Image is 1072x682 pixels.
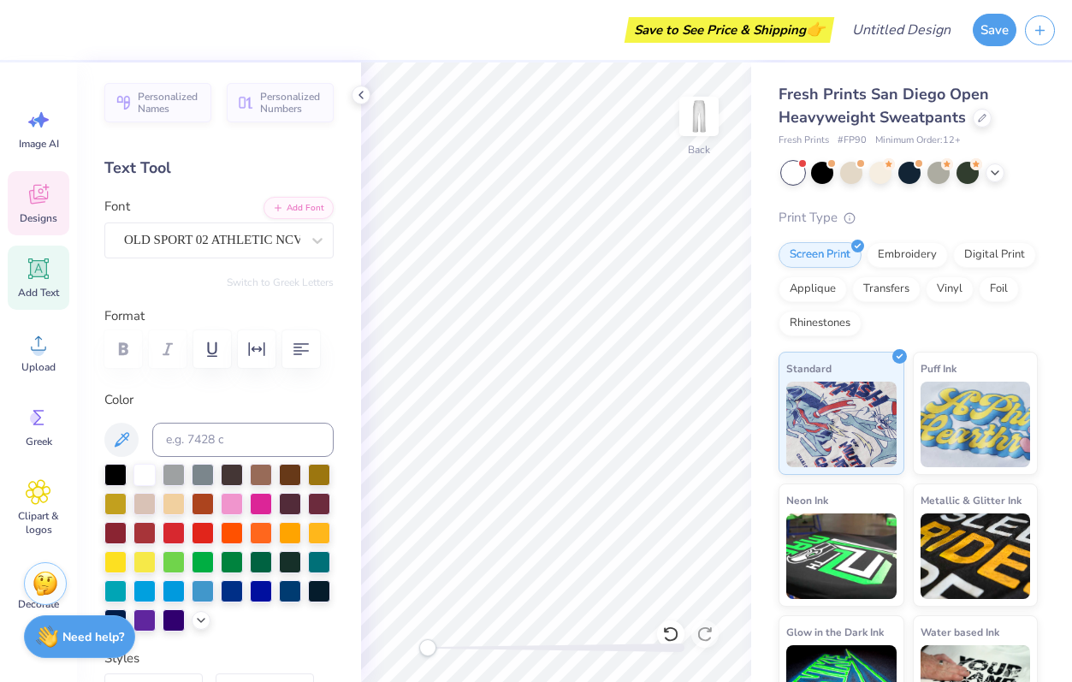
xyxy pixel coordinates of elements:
[629,17,830,43] div: Save to See Price & Shipping
[104,197,130,216] label: Font
[779,208,1038,228] div: Print Type
[18,597,59,611] span: Decorate
[104,390,334,410] label: Color
[786,491,828,509] span: Neon Ink
[786,382,897,467] img: Standard
[852,276,921,302] div: Transfers
[138,91,201,115] span: Personalized Names
[786,513,897,599] img: Neon Ink
[419,639,436,656] div: Accessibility label
[921,623,999,641] span: Water based Ink
[838,13,964,47] input: Untitled Design
[875,133,961,148] span: Minimum Order: 12 +
[921,382,1031,467] img: Puff Ink
[786,623,884,641] span: Glow in the Dark Ink
[921,359,957,377] span: Puff Ink
[264,197,334,219] button: Add Font
[779,276,847,302] div: Applique
[779,242,862,268] div: Screen Print
[260,91,323,115] span: Personalized Numbers
[786,359,832,377] span: Standard
[979,276,1019,302] div: Foil
[867,242,948,268] div: Embroidery
[20,211,57,225] span: Designs
[227,83,334,122] button: Personalized Numbers
[227,276,334,289] button: Switch to Greek Letters
[19,137,59,151] span: Image AI
[921,491,1022,509] span: Metallic & Glitter Ink
[62,629,124,645] strong: Need help?
[21,360,56,374] span: Upload
[926,276,974,302] div: Vinyl
[973,14,1016,46] button: Save
[921,513,1031,599] img: Metallic & Glitter Ink
[682,99,716,133] img: Back
[104,306,334,326] label: Format
[779,84,989,128] span: Fresh Prints San Diego Open Heavyweight Sweatpants
[152,423,334,457] input: e.g. 7428 c
[104,157,334,180] div: Text Tool
[838,133,867,148] span: # FP90
[10,509,67,537] span: Clipart & logos
[26,435,52,448] span: Greek
[953,242,1036,268] div: Digital Print
[18,286,59,299] span: Add Text
[779,133,829,148] span: Fresh Prints
[688,142,710,157] div: Back
[806,19,825,39] span: 👉
[779,311,862,336] div: Rhinestones
[104,83,211,122] button: Personalized Names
